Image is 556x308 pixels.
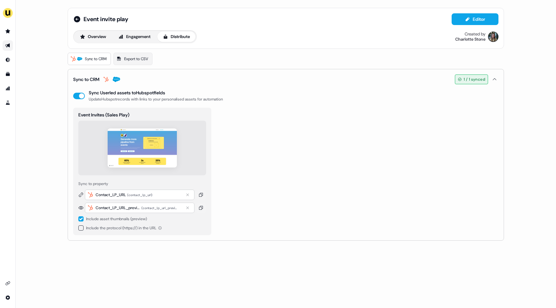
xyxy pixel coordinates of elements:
[68,53,111,65] a: Sync to CRM
[3,292,13,303] a: Go to integrations
[84,15,128,23] span: Event invite play
[85,203,194,213] button: Contact_LP_URL_preview(contact_lp_url_preview)
[85,56,107,62] span: Sync to CRM
[89,96,223,102] div: Update Hubspot records with links to your personalised assets for automation
[73,69,498,89] button: Sync to CRM1 / 1 synced
[85,190,194,200] button: Contact_LP_URL(contact_lp_url)
[3,83,13,94] a: Go to attribution
[465,32,485,37] div: Created by
[113,53,152,65] a: Export to CSV
[452,13,498,25] button: Editor
[73,76,99,83] div: Sync to CRM
[452,17,498,23] a: Editor
[141,205,179,211] div: ( contact_lp_url_preview )
[455,37,485,42] div: Charlotte Stone
[86,216,147,222] div: Include asset thumbnails (preview)
[124,56,148,62] span: Export to CSV
[3,40,13,51] a: Go to outbound experience
[3,69,13,79] a: Go to templates
[3,98,13,108] a: Go to experiments
[73,89,498,240] div: Sync to CRM1 / 1 synced
[78,112,206,118] div: Event Invites (Sales Play)
[108,128,177,167] img: asset preview
[86,225,156,231] span: Include the protocol (https://) in the URL
[96,192,126,198] div: Contact_LP_URL
[3,278,13,288] a: Go to integrations
[78,181,206,187] div: Sync to property
[127,192,152,198] div: ( contact_lp_url )
[3,26,13,36] a: Go to prospects
[464,76,485,83] span: 1 / 1 synced
[74,32,112,42] button: Overview
[488,32,498,42] img: Charlotte
[113,32,156,42] button: Engagement
[96,205,140,211] div: Contact_LP_URL_preview
[157,32,195,42] button: Distribute
[89,89,165,96] div: Sync Userled assets to Hubspot fields
[3,55,13,65] a: Go to Inbound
